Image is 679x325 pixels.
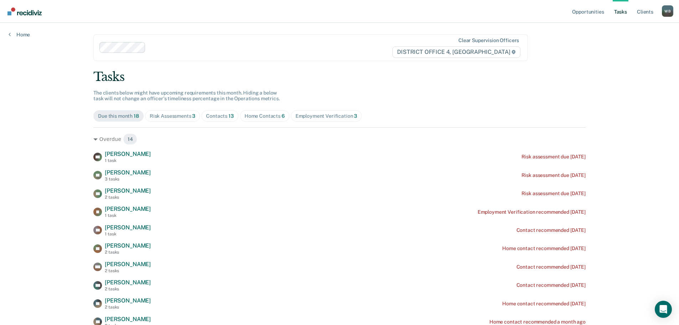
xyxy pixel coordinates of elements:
[662,5,673,17] button: Profile dropdown button
[458,37,519,44] div: Clear supervision officers
[105,305,151,310] div: 2 tasks
[105,286,151,291] div: 2 tasks
[150,113,196,119] div: Risk Assessments
[105,232,151,237] div: 1 task
[516,227,586,233] div: Contact recommended [DATE]
[392,46,520,58] span: DISTRICT OFFICE 4, [GEOGRAPHIC_DATA]
[105,195,151,200] div: 2 tasks
[516,264,586,270] div: Contact recommended [DATE]
[105,213,151,218] div: 1 task
[93,90,280,102] span: The clients below might have upcoming requirements this month. Hiding a below task will not chang...
[295,113,357,119] div: Employment Verification
[134,113,139,119] span: 18
[105,187,151,194] span: [PERSON_NAME]
[502,301,586,307] div: Home contact recommended [DATE]
[105,224,151,231] span: [PERSON_NAME]
[478,209,586,215] div: Employment Verification recommended [DATE]
[206,113,234,119] div: Contacts
[354,113,357,119] span: 3
[105,205,151,212] span: [PERSON_NAME]
[105,177,151,182] div: 3 tasks
[105,151,151,157] span: [PERSON_NAME]
[7,7,42,15] img: Recidiviz
[105,268,151,273] div: 2 tasks
[105,242,151,249] span: [PERSON_NAME]
[521,154,586,160] div: Risk assessment due [DATE]
[93,133,586,145] div: Overdue 14
[123,133,138,145] span: 14
[105,261,151,268] span: [PERSON_NAME]
[105,279,151,286] span: [PERSON_NAME]
[282,113,285,119] span: 6
[105,158,151,163] div: 1 task
[521,191,586,197] div: Risk assessment due [DATE]
[502,245,586,252] div: Home contact recommended [DATE]
[93,70,586,84] div: Tasks
[98,113,139,119] div: Due this month
[521,172,586,178] div: Risk assessment due [DATE]
[105,250,151,255] div: 2 tasks
[105,316,151,323] span: [PERSON_NAME]
[655,301,672,318] div: Open Intercom Messenger
[192,113,195,119] span: 3
[105,169,151,176] span: [PERSON_NAME]
[228,113,234,119] span: 13
[662,5,673,17] div: W B
[489,319,586,325] div: Home contact recommended a month ago
[105,297,151,304] span: [PERSON_NAME]
[9,31,30,38] a: Home
[516,282,586,288] div: Contact recommended [DATE]
[245,113,285,119] div: Home Contacts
